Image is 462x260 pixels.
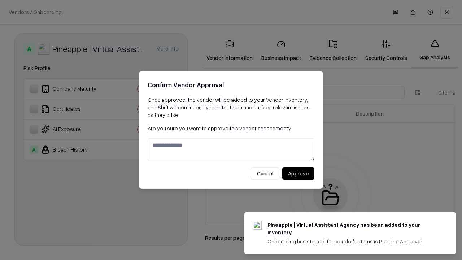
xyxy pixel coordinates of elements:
[267,238,439,245] div: Onboarding has started, the vendor's status is Pending Approval.
[251,167,279,180] button: Cancel
[267,221,439,236] div: Pineapple | Virtual Assistant Agency has been added to your inventory
[253,221,262,230] img: trypineapple.com
[148,96,314,119] p: Once approved, the vendor will be added to your Vendor Inventory, and Shift will continuously mon...
[148,125,314,132] p: Are you sure you want to approve this vendor assessment?
[282,167,314,180] button: Approve
[148,80,314,90] h2: Confirm Vendor Approval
